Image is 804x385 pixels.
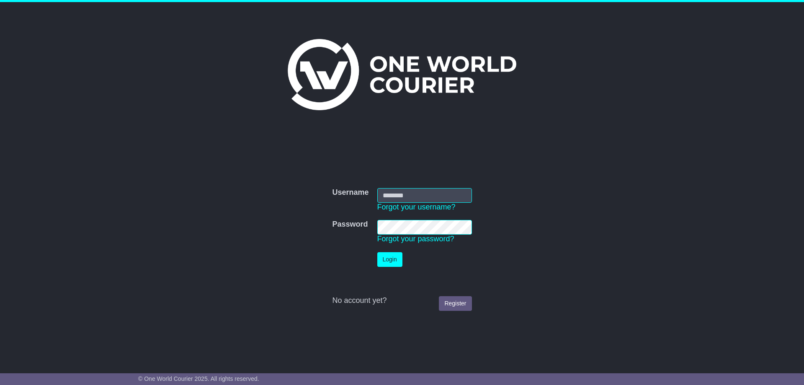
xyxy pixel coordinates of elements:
img: One World [288,39,516,110]
label: Username [332,188,368,197]
a: Forgot your password? [377,235,454,243]
span: © One World Courier 2025. All rights reserved. [138,375,259,382]
a: Forgot your username? [377,203,456,211]
div: No account yet? [332,296,472,305]
a: Register [439,296,472,311]
label: Password [332,220,368,229]
button: Login [377,252,402,267]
